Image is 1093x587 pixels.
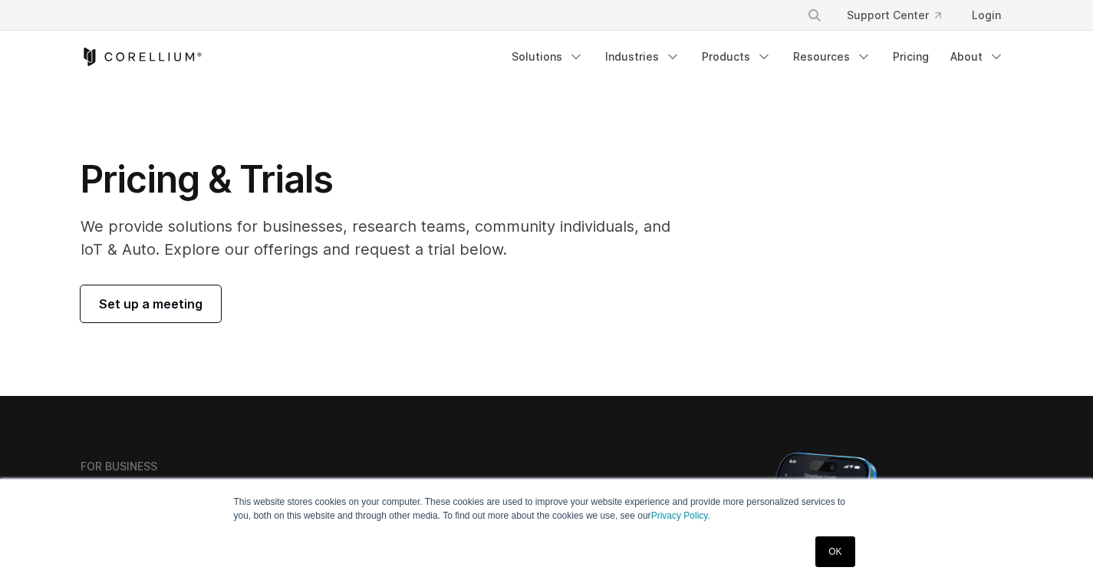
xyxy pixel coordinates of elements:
[81,48,202,66] a: Corellium Home
[960,2,1013,29] a: Login
[502,43,1013,71] div: Navigation Menu
[81,157,692,203] h1: Pricing & Trials
[815,536,854,567] a: OK
[99,295,202,313] span: Set up a meeting
[81,285,221,322] a: Set up a meeting
[801,2,828,29] button: Search
[596,43,690,71] a: Industries
[693,43,781,71] a: Products
[81,460,157,473] h6: FOR BUSINESS
[651,510,710,521] a: Privacy Policy.
[788,2,1013,29] div: Navigation Menu
[941,43,1013,71] a: About
[884,43,938,71] a: Pricing
[784,43,881,71] a: Resources
[502,43,593,71] a: Solutions
[234,495,860,523] p: This website stores cookies on your computer. These cookies are used to improve your website expe...
[81,215,692,261] p: We provide solutions for businesses, research teams, community individuals, and IoT & Auto. Explo...
[835,2,953,29] a: Support Center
